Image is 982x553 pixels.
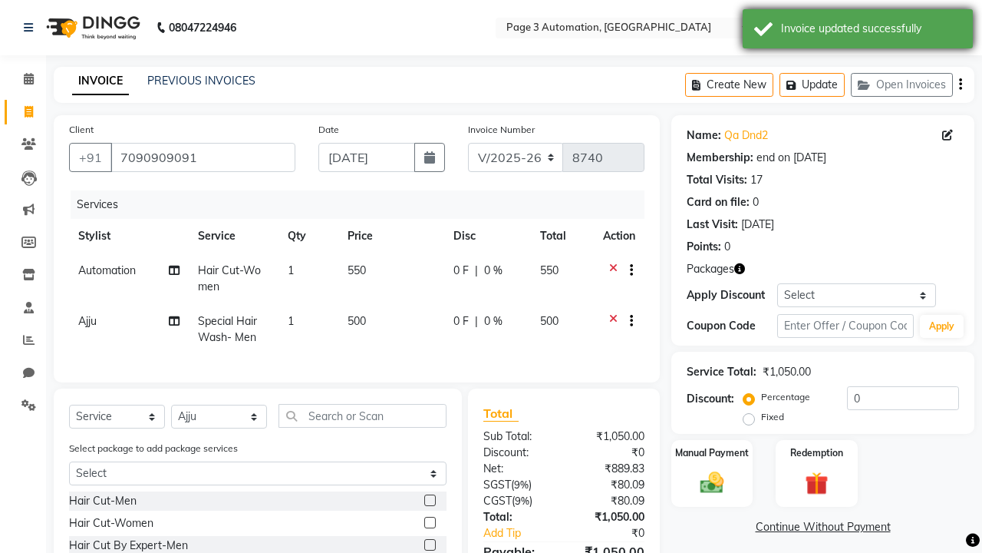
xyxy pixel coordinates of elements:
th: Disc [444,219,531,253]
div: ₹0 [564,445,656,461]
b: 08047224946 [169,6,236,49]
div: Total: [472,509,564,525]
div: [DATE] [741,217,774,233]
th: Qty [278,219,338,253]
label: Fixed [761,410,784,424]
button: Update [779,73,845,97]
span: | [475,313,478,329]
div: Total Visits: [687,172,747,188]
div: Hair Cut-Women [69,515,153,531]
div: Apply Discount [687,287,777,303]
span: 0 F [453,313,469,329]
div: Net: [472,461,564,477]
span: | [475,263,478,279]
span: Special Hair Wash- Men [198,314,257,344]
input: Search or Scan [278,404,447,428]
span: 500 [540,314,559,328]
div: ₹80.09 [564,493,656,509]
label: Redemption [790,446,843,460]
div: ₹1,050.00 [564,509,656,525]
div: ( ) [472,477,564,493]
span: Packages [687,261,734,277]
div: ₹889.83 [564,461,656,477]
div: end on [DATE] [756,150,826,166]
div: Membership: [687,150,753,166]
div: ₹1,050.00 [564,429,656,445]
a: Add Tip [472,525,579,541]
div: ₹1,050.00 [763,364,811,380]
span: 550 [348,263,366,277]
img: _cash.svg [693,469,731,496]
span: 9% [514,478,529,491]
div: Discount: [687,391,734,407]
a: Qa Dnd2 [724,127,768,144]
span: 1 [288,263,294,277]
span: Total [483,406,519,422]
div: Last Visit: [687,217,738,233]
label: Date [318,123,339,137]
span: 0 % [484,313,503,329]
button: +91 [69,143,112,172]
th: Action [594,219,644,253]
label: Client [69,123,94,137]
th: Service [189,219,278,253]
div: Service Total: [687,364,756,380]
label: Manual Payment [675,446,749,460]
a: INVOICE [72,68,129,95]
div: 17 [750,172,763,188]
th: Stylist [69,219,189,253]
span: 1 [288,314,294,328]
div: Coupon Code [687,318,777,334]
span: SGST [483,478,511,492]
span: Automation [78,263,136,277]
button: Create New [685,73,773,97]
div: Sub Total: [472,429,564,445]
span: 500 [348,314,366,328]
label: Select package to add package services [69,442,238,455]
div: Points: [687,239,721,255]
div: Name: [687,127,721,144]
div: 0 [753,194,759,210]
th: Price [338,219,444,253]
span: 0 % [484,263,503,279]
img: _gift.svg [798,469,836,498]
div: Services [71,190,656,219]
a: PREVIOUS INVOICES [147,74,255,88]
span: Hair Cut-Women [198,263,261,293]
a: Continue Without Payment [674,519,971,535]
div: 0 [724,239,730,255]
label: Percentage [761,390,810,404]
div: Discount: [472,445,564,461]
span: Ajju [78,314,97,328]
img: logo [39,6,144,49]
th: Total [531,219,594,253]
span: 0 F [453,263,469,279]
div: ( ) [472,493,564,509]
input: Search by Name/Mobile/Email/Code [110,143,295,172]
div: Hair Cut-Men [69,493,137,509]
label: Invoice Number [468,123,535,137]
input: Enter Offer / Coupon Code [777,314,914,338]
div: Invoice updated successfully [781,21,961,37]
span: 550 [540,263,559,277]
button: Apply [920,315,964,338]
button: Open Invoices [851,73,953,97]
span: 9% [515,495,529,507]
div: ₹80.09 [564,477,656,493]
span: CGST [483,494,512,508]
div: Card on file: [687,194,750,210]
div: ₹0 [579,525,656,541]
